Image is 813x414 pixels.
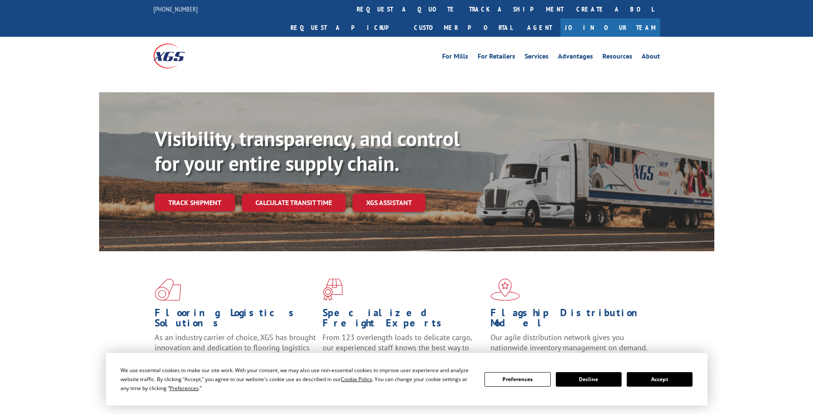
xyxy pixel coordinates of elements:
[490,332,648,352] span: Our agile distribution network gives you nationwide inventory management on demand.
[170,385,199,392] span: Preferences
[490,308,652,332] h1: Flagship Distribution Model
[352,194,426,212] a: XGS ASSISTANT
[478,53,515,62] a: For Retailers
[155,279,181,301] img: xgs-icon-total-supply-chain-intelligence-red
[323,279,343,301] img: xgs-icon-focused-on-flooring-red
[484,372,550,387] button: Preferences
[490,279,520,301] img: xgs-icon-flagship-distribution-model-red
[155,194,235,211] a: Track shipment
[284,18,408,37] a: Request a pickup
[153,5,198,13] a: [PHONE_NUMBER]
[242,194,346,212] a: Calculate transit time
[341,376,372,383] span: Cookie Policy
[323,332,484,370] p: From 123 overlength loads to delicate cargo, our experienced staff knows the best way to move you...
[155,332,316,363] span: As an industry carrier of choice, XGS has brought innovation and dedication to flooring logistics...
[627,372,693,387] button: Accept
[323,308,484,332] h1: Specialized Freight Experts
[408,18,519,37] a: Customer Portal
[525,53,549,62] a: Services
[602,53,632,62] a: Resources
[556,372,622,387] button: Decline
[642,53,660,62] a: About
[120,366,474,393] div: We use essential cookies to make our site work. With your consent, we may also use non-essential ...
[155,308,316,332] h1: Flooring Logistics Solutions
[519,18,561,37] a: Agent
[155,125,460,176] b: Visibility, transparency, and control for your entire supply chain.
[442,53,468,62] a: For Mills
[106,353,707,405] div: Cookie Consent Prompt
[561,18,660,37] a: Join Our Team
[558,53,593,62] a: Advantages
